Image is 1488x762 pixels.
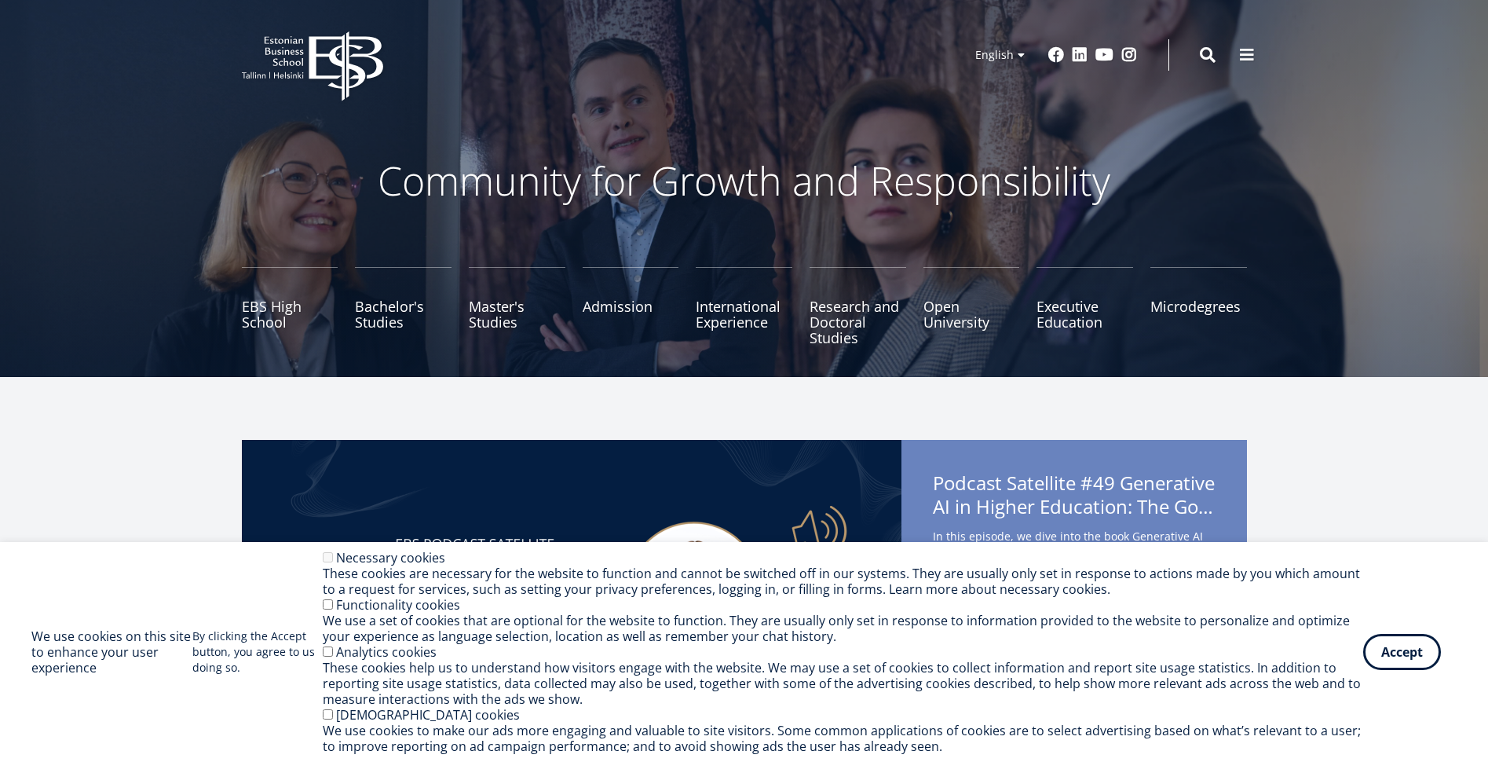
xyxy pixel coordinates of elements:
h2: We use cookies on this site to enhance your user experience [31,628,192,676]
p: By clicking the Accept button, you agree to us doing so. [192,628,323,676]
label: [DEMOGRAPHIC_DATA] cookies [336,706,520,724]
a: EBS High School [242,267,338,346]
span: Podcast Satellite #49 Generative [933,471,1216,523]
a: Facebook [1048,47,1064,63]
a: Bachelor's Studies [355,267,452,346]
p: Community for Growth and Responsibility [328,157,1161,204]
div: We use cookies to make our ads more engaging and valuable to site visitors. Some common applicati... [323,723,1363,754]
a: Instagram [1121,47,1137,63]
img: Satellite #49 [242,440,901,738]
a: Youtube [1095,47,1113,63]
label: Necessary cookies [336,549,445,566]
a: Microdegrees [1150,267,1247,346]
div: We use a set of cookies that are optional for the website to function. They are usually only set ... [323,613,1363,644]
span: AI in Higher Education: The Good, the Bad, and the Ugly [933,495,1216,518]
div: These cookies help us to understand how visitors engage with the website. We may use a set of coo... [323,660,1363,707]
label: Analytics cookies [336,643,437,661]
button: Accept [1363,634,1441,670]
a: Executive Education [1036,267,1133,346]
div: These cookies are necessary for the website to function and cannot be switched off in our systems... [323,566,1363,597]
a: Master's Studies [469,267,565,346]
label: Functionality cookies [336,596,460,614]
a: Linkedin [1072,47,1088,63]
a: International Experience [696,267,792,346]
span: In this episode, we dive into the book Generative AI in Higher Education: The Good, the Bad, and ... [933,526,1216,625]
a: Admission [583,267,679,346]
a: Open University [923,267,1020,346]
a: Research and Doctoral Studies [810,267,906,346]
